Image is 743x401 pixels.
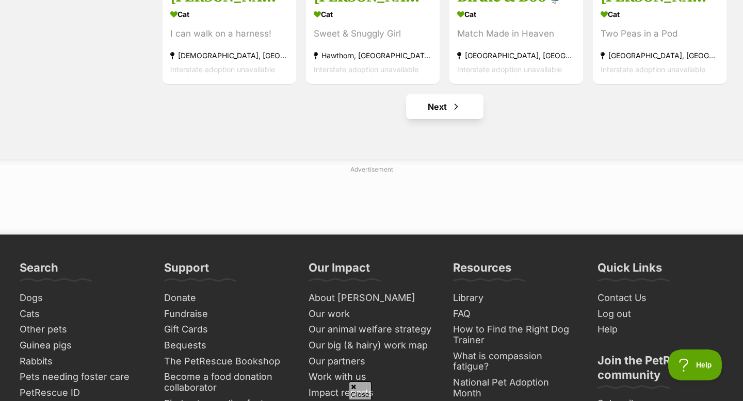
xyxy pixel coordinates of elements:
a: Other pets [15,322,150,338]
a: Log out [593,306,728,322]
div: Cat [457,7,575,22]
iframe: Help Scout Beacon - Open [668,349,722,380]
a: What is compassion fatigue? [449,348,583,375]
h3: Join the PetRescue community [597,353,723,388]
a: Gift Cards [160,322,294,338]
a: Impact reports [304,385,439,401]
a: Bequests [160,338,294,354]
a: The PetRescue Bookshop [160,354,294,370]
div: Hawthorn, [GEOGRAPHIC_DATA] [314,48,432,62]
a: National Pet Adoption Month [449,375,583,401]
div: Cat [601,7,719,22]
div: Cat [314,7,432,22]
a: About [PERSON_NAME] [304,290,439,306]
nav: Pagination [161,94,728,119]
div: [DEMOGRAPHIC_DATA], [GEOGRAPHIC_DATA] [170,48,288,62]
span: Interstate adoption unavailable [314,65,418,74]
span: Interstate adoption unavailable [457,65,562,74]
a: Donate [160,290,294,306]
h3: Quick Links [597,260,662,281]
div: Two Peas in a Pod [601,27,719,41]
a: FAQ [449,306,583,322]
h3: Support [164,260,209,281]
a: Guinea pigs [15,338,150,354]
div: Match Made in Heaven [457,27,575,41]
a: Our animal welfare strategy [304,322,439,338]
a: Our work [304,306,439,322]
a: How to Find the Right Dog Trainer [449,322,583,348]
a: Library [449,290,583,306]
div: I can walk on a harness! [170,27,288,41]
a: Work with us [304,369,439,385]
a: Our big (& hairy) work map [304,338,439,354]
a: Contact Us [593,290,728,306]
a: Rabbits [15,354,150,370]
a: Help [593,322,728,338]
a: Fundraise [160,306,294,322]
a: Next page [406,94,483,119]
div: [GEOGRAPHIC_DATA], [GEOGRAPHIC_DATA] [457,48,575,62]
a: Pets needing foster care [15,369,150,385]
a: Dogs [15,290,150,306]
div: Cat [170,7,288,22]
a: Cats [15,306,150,322]
a: PetRescue ID [15,385,150,401]
a: Become a food donation collaborator [160,369,294,395]
h3: Resources [453,260,511,281]
div: Sweet & Snuggly Girl [314,27,432,41]
div: [GEOGRAPHIC_DATA], [GEOGRAPHIC_DATA] [601,48,719,62]
span: Interstate adoption unavailable [170,65,275,74]
h3: Our Impact [309,260,370,281]
span: Close [349,381,372,399]
span: Interstate adoption unavailable [601,65,705,74]
a: Our partners [304,354,439,370]
h3: Search [20,260,58,281]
